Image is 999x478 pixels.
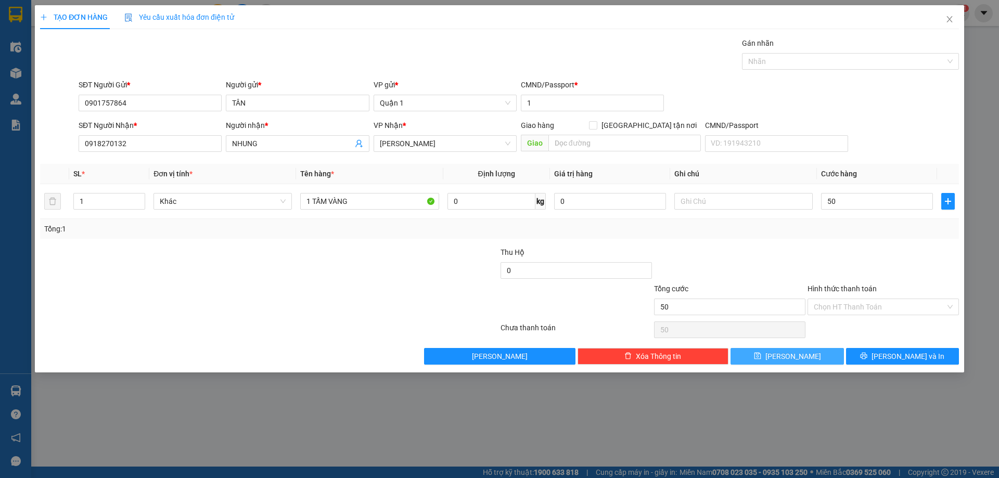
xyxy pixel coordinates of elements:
button: deleteXóa Thông tin [578,348,729,365]
button: Close [935,5,964,34]
span: Đơn vị tính [153,170,193,178]
div: CMND/Passport [521,79,664,91]
span: Khác [160,193,286,209]
span: Tên hàng [300,170,334,178]
div: Người gửi [226,79,369,91]
input: Ghi Chú [674,193,813,210]
label: Hình thức thanh toán [808,285,877,293]
span: printer [860,352,867,360]
span: Tổng cước [654,285,688,293]
div: SĐT Người Nhận [79,120,222,131]
span: Giá trị hàng [554,170,593,178]
button: plus [941,193,955,210]
span: Lê Hồng Phong [380,136,510,151]
button: printer[PERSON_NAME] và In [846,348,959,365]
div: CMND/Passport [705,120,848,131]
span: SL [73,170,82,178]
span: plus [40,14,47,21]
span: Thu Hộ [501,248,524,256]
span: Quận 1 [380,95,510,111]
div: VP gửi [374,79,517,91]
span: [PERSON_NAME] [472,351,528,362]
span: Định lượng [478,170,515,178]
span: Xóa Thông tin [636,351,681,362]
input: Dọc đường [548,135,701,151]
div: Người nhận [226,120,369,131]
span: Giao [521,135,548,151]
span: [PERSON_NAME] và In [872,351,944,362]
span: delete [624,352,632,360]
span: TẠO ĐƠN HÀNG [40,13,108,21]
span: Cước hàng [821,170,857,178]
span: close [945,15,954,23]
img: icon [124,14,133,22]
input: VD: Bàn, Ghế [300,193,439,210]
span: Giao hàng [521,121,554,130]
div: Chưa thanh toán [499,322,653,340]
span: VP Nhận [374,121,403,130]
button: [PERSON_NAME] [424,348,575,365]
span: save [754,352,761,360]
label: Gán nhãn [742,39,774,47]
span: Yêu cầu xuất hóa đơn điện tử [124,13,234,21]
input: 0 [554,193,666,210]
div: Tổng: 1 [44,223,386,235]
th: Ghi chú [670,164,817,184]
span: [PERSON_NAME] [765,351,821,362]
button: delete [44,193,61,210]
div: SĐT Người Gửi [79,79,222,91]
span: user-add [355,139,363,148]
button: save[PERSON_NAME] [731,348,843,365]
span: kg [535,193,546,210]
span: [GEOGRAPHIC_DATA] tận nơi [597,120,701,131]
span: plus [942,197,954,205]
